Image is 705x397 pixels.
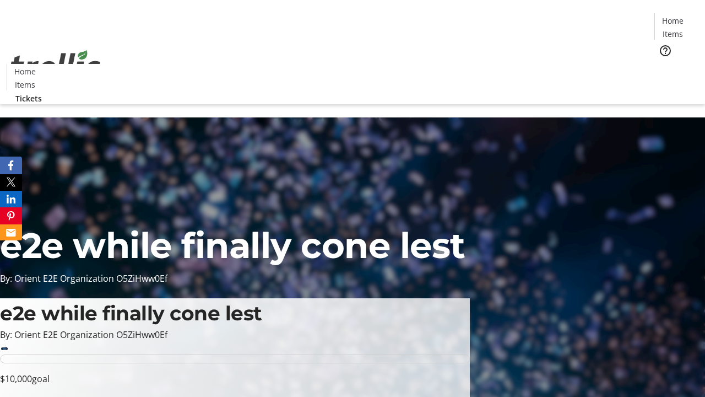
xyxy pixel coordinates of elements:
[7,38,105,93] img: Orient E2E Organization O5ZiHww0Ef's Logo
[7,66,42,77] a: Home
[663,28,683,40] span: Items
[7,79,42,90] a: Items
[655,15,690,26] a: Home
[15,79,35,90] span: Items
[15,93,42,104] span: Tickets
[663,64,690,76] span: Tickets
[654,64,698,76] a: Tickets
[655,28,690,40] a: Items
[7,93,51,104] a: Tickets
[662,15,684,26] span: Home
[654,40,676,62] button: Help
[14,66,36,77] span: Home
